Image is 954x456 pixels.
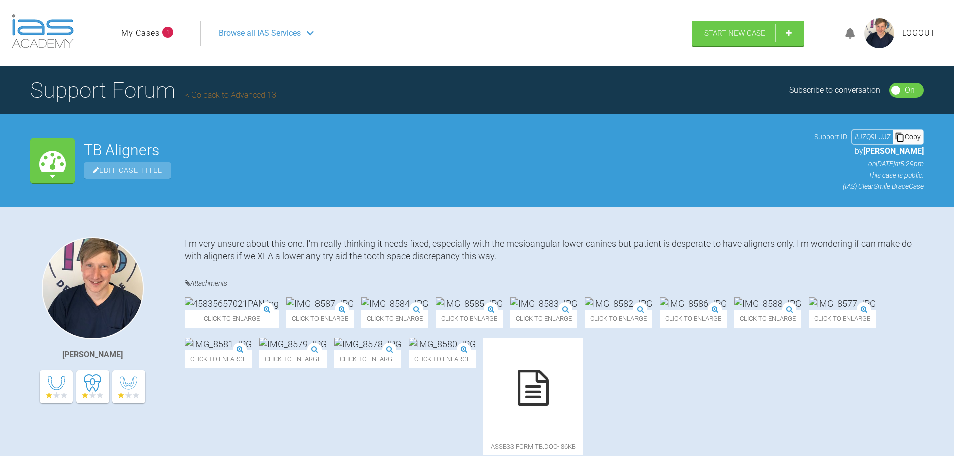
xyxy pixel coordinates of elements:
[789,84,880,97] div: Subscribe to conversation
[852,131,893,142] div: # JZQ9LUJZ
[185,297,279,310] img: 45835657021PAN.jpg
[864,18,894,48] img: profile.png
[361,310,428,327] span: Click to enlarge
[893,130,923,143] div: Copy
[814,170,924,181] p: This case is public.
[809,297,876,310] img: IMG_8577.JPG
[185,338,252,350] img: IMG_8581.JPG
[185,90,276,100] a: Go back to Advanced 13
[902,27,936,40] a: Logout
[84,162,171,179] span: Edit Case Title
[162,27,173,38] span: 1
[734,297,801,310] img: IMG_8588.JPG
[409,338,476,350] img: IMG_8580.JPG
[585,310,652,327] span: Click to enlarge
[259,338,327,350] img: IMG_8579.JPG
[436,297,503,310] img: IMG_8585.JPG
[863,146,924,156] span: [PERSON_NAME]
[734,310,801,327] span: Click to enlarge
[334,338,401,350] img: IMG_8578.JPG
[84,143,805,158] h2: TB Aligners
[12,14,74,48] img: logo-light.3e3ef733.png
[219,27,301,40] span: Browse all IAS Services
[660,297,727,310] img: IMG_8586.JPG
[510,297,577,310] img: IMG_8583.JPG
[62,348,123,361] div: [PERSON_NAME]
[185,310,279,327] span: Click to enlarge
[30,73,276,108] h1: Support Forum
[585,297,652,310] img: IMG_8582.JPG
[483,438,583,455] span: assess form TB.doc - 86KB
[809,310,876,327] span: Click to enlarge
[334,350,401,368] span: Click to enlarge
[361,297,428,310] img: IMG_8584.JPG
[436,310,503,327] span: Click to enlarge
[409,350,476,368] span: Click to enlarge
[42,237,144,339] img: Jack Gardner
[286,310,354,327] span: Click to enlarge
[704,29,765,38] span: Start New Case
[510,310,577,327] span: Click to enlarge
[814,131,847,142] span: Support ID
[814,181,924,192] p: (IAS) ClearSmile Brace Case
[814,158,924,169] p: on [DATE] at 5:29pm
[185,277,924,290] h4: Attachments
[660,310,727,327] span: Click to enlarge
[259,350,327,368] span: Click to enlarge
[905,84,915,97] div: On
[692,21,804,46] a: Start New Case
[185,237,924,262] div: I'm very unsure about this one. I'm really thinking it needs fixed, especially with the mesioangu...
[185,350,252,368] span: Click to enlarge
[121,27,160,40] a: My Cases
[286,297,354,310] img: IMG_8587.JPG
[814,145,924,158] p: by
